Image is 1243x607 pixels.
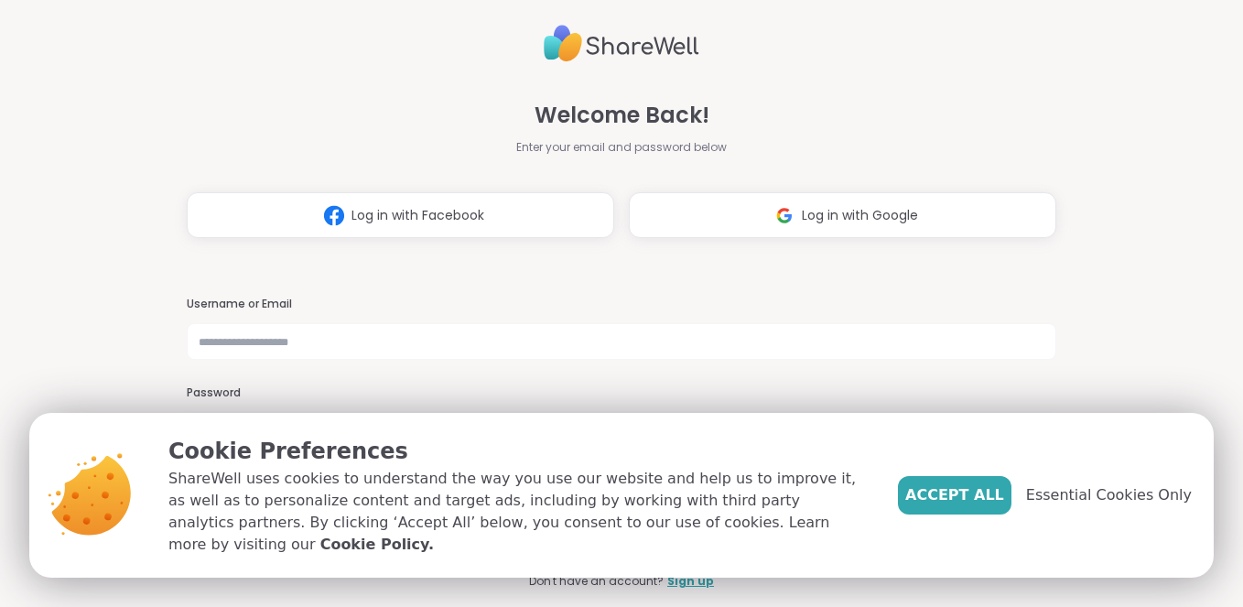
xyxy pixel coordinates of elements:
[629,192,1056,238] button: Log in with Google
[516,139,727,156] span: Enter your email and password below
[187,297,1057,312] h3: Username or Email
[529,573,664,590] span: Don't have an account?
[898,476,1011,515] button: Accept All
[187,192,614,238] button: Log in with Facebook
[544,17,699,70] img: ShareWell Logo
[667,573,714,590] a: Sign up
[905,484,1004,506] span: Accept All
[320,534,434,556] a: Cookie Policy.
[767,199,802,233] img: ShareWell Logomark
[535,99,709,132] span: Welcome Back!
[187,385,1057,401] h3: Password
[317,199,351,233] img: ShareWell Logomark
[168,468,869,556] p: ShareWell uses cookies to understand the way you use our website and help us to improve it, as we...
[802,206,918,225] span: Log in with Google
[168,435,869,468] p: Cookie Preferences
[1026,484,1192,506] span: Essential Cookies Only
[351,206,484,225] span: Log in with Facebook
